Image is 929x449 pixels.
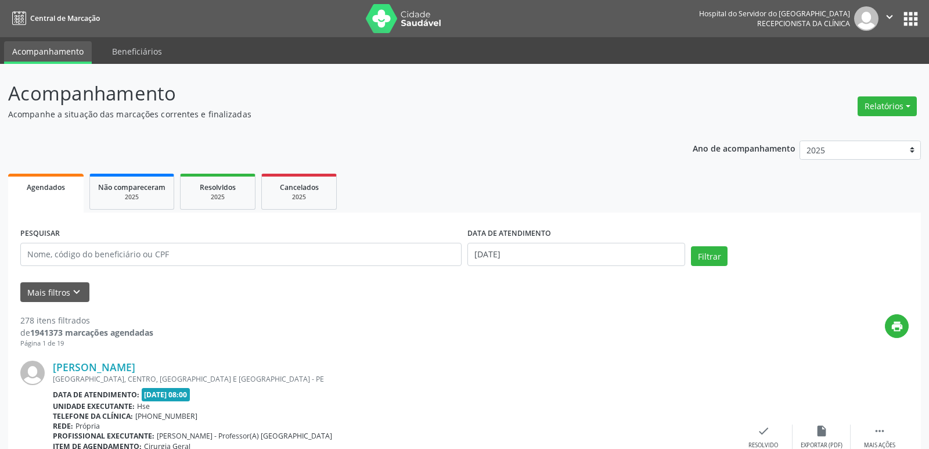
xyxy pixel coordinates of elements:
b: Unidade executante: [53,401,135,411]
label: DATA DE ATENDIMENTO [467,225,551,243]
i:  [883,10,896,23]
p: Ano de acompanhamento [693,141,795,155]
button:  [878,6,901,31]
div: 2025 [98,193,165,202]
span: Não compareceram [98,182,165,192]
span: Recepcionista da clínica [757,19,850,28]
b: Data de atendimento: [53,390,139,400]
img: img [854,6,878,31]
b: Rede: [53,421,73,431]
i:  [873,425,886,437]
div: 2025 [270,193,328,202]
button: Filtrar [691,246,728,266]
p: Acompanhe a situação das marcações correntes e finalizadas [8,108,647,120]
p: Acompanhamento [8,79,647,108]
div: 278 itens filtrados [20,314,153,326]
div: de [20,326,153,339]
b: Profissional executante: [53,431,154,441]
a: Acompanhamento [4,41,92,64]
button: print [885,314,909,338]
input: Nome, código do beneficiário ou CPF [20,243,462,266]
button: Mais filtroskeyboard_arrow_down [20,282,89,303]
a: Central de Marcação [8,9,100,28]
span: [DATE] 08:00 [142,388,190,401]
label: PESQUISAR [20,225,60,243]
i: keyboard_arrow_down [70,286,83,299]
div: Página 1 de 19 [20,339,153,349]
span: Resolvidos [200,182,236,192]
span: Hse [137,401,150,411]
div: 2025 [189,193,247,202]
i: check [757,425,770,437]
span: Cancelados [280,182,319,192]
img: img [20,361,45,385]
div: [GEOGRAPHIC_DATA], CENTRO, [GEOGRAPHIC_DATA] E [GEOGRAPHIC_DATA] - PE [53,374,734,384]
div: Hospital do Servidor do [GEOGRAPHIC_DATA] [699,9,850,19]
i: insert_drive_file [815,425,828,437]
span: Própria [75,421,100,431]
span: Agendados [27,182,65,192]
span: Central de Marcação [30,13,100,23]
a: [PERSON_NAME] [53,361,135,373]
button: apps [901,9,921,29]
button: Relatórios [858,96,917,116]
b: Telefone da clínica: [53,411,133,421]
i: print [891,320,903,333]
span: [PERSON_NAME] - Professor(A) [GEOGRAPHIC_DATA] [157,431,332,441]
input: Selecione um intervalo [467,243,685,266]
span: [PHONE_NUMBER] [135,411,197,421]
a: Beneficiários [104,41,170,62]
strong: 1941373 marcações agendadas [30,327,153,338]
